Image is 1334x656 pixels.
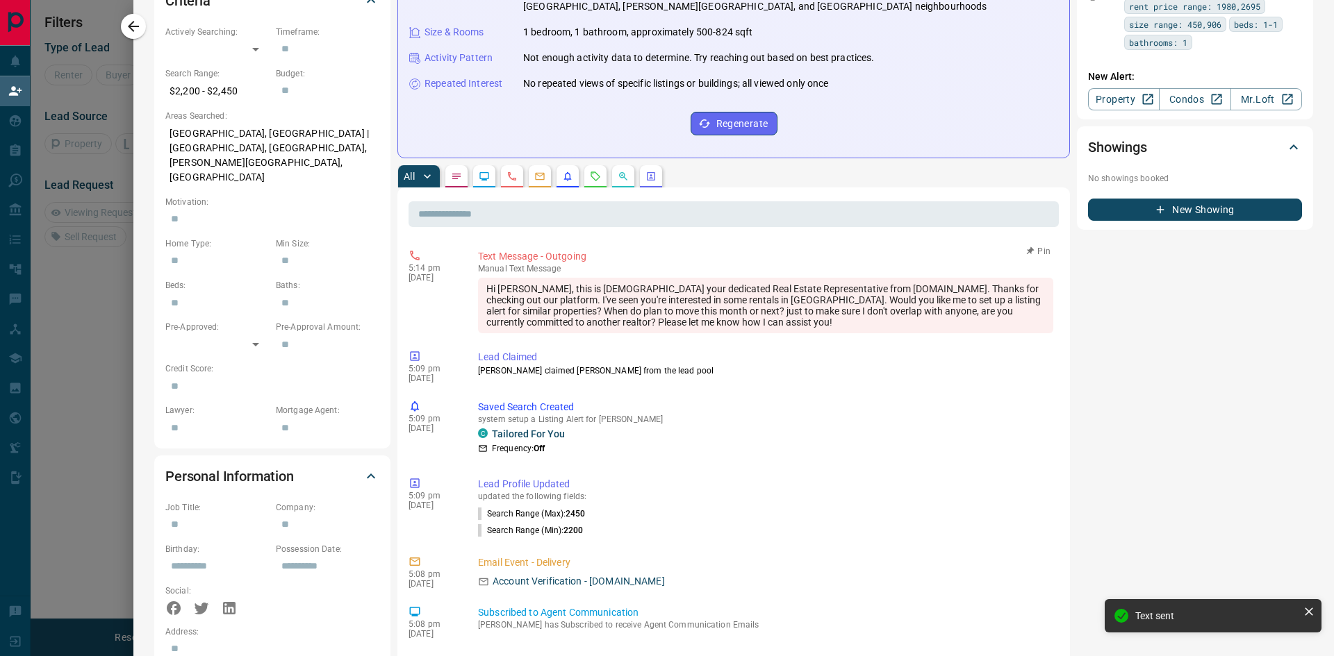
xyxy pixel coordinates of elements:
p: Min Size: [276,237,379,250]
p: Birthday: [165,543,269,555]
p: Timeframe: [276,26,379,38]
button: Pin [1019,245,1059,258]
p: Areas Searched: [165,110,379,122]
p: Search Range: [165,67,269,80]
p: No repeated views of specific listings or buildings; all viewed only once [523,76,829,91]
p: Subscribed to Agent Communication [478,605,1053,620]
p: Baths: [276,279,379,292]
svg: Listing Alerts [562,171,573,182]
p: Saved Search Created [478,400,1053,414]
svg: Requests [590,171,601,182]
p: Mortgage Agent: [276,404,379,417]
p: Pre-Approved: [165,321,269,333]
p: Home Type: [165,237,269,250]
p: Company: [276,501,379,514]
svg: Lead Browsing Activity [479,171,490,182]
p: Search Range (Min) : [478,524,584,537]
p: 5:09 pm [409,364,457,373]
p: [DATE] [409,423,457,433]
p: Job Title: [165,501,269,514]
svg: Opportunities [618,171,629,182]
p: $2,200 - $2,450 [165,80,269,103]
p: Text Message [478,264,1053,274]
p: Lead Profile Updated [478,477,1053,491]
span: beds: 1-1 [1234,17,1278,31]
div: Personal Information [165,460,379,493]
p: Text Message - Outgoing [478,249,1053,264]
p: [DATE] [409,629,457,639]
p: [DATE] [409,373,457,383]
p: [DATE] [409,501,457,510]
p: 5:08 pm [409,569,457,579]
h2: Personal Information [165,465,294,487]
p: Motivation: [165,196,379,208]
p: Address: [165,625,379,638]
p: Possession Date: [276,543,379,555]
a: Tailored For You [492,428,565,439]
div: Hi [PERSON_NAME], this is [DEMOGRAPHIC_DATA] your dedicated Real Estate Representative from [DOMA... [478,278,1053,333]
p: Lead Claimed [478,350,1053,364]
p: Repeated Interest [425,76,502,91]
p: Budget: [276,67,379,80]
p: Size & Rooms [425,25,484,40]
p: No showings booked [1088,172,1302,185]
svg: Emails [534,171,545,182]
a: Condos [1159,88,1230,110]
span: bathrooms: 1 [1129,35,1187,49]
span: size range: 450,906 [1129,17,1221,31]
a: Mr.Loft [1230,88,1302,110]
p: Social: [165,584,269,597]
p: updated the following fields: [478,491,1053,501]
p: system setup a Listing Alert for [PERSON_NAME] [478,414,1053,424]
p: All [404,171,415,181]
p: Frequency: [492,442,545,455]
button: New Showing [1088,199,1302,221]
p: Lawyer: [165,404,269,417]
strong: Off [534,444,545,453]
span: 2200 [563,525,583,535]
svg: Calls [507,171,518,182]
p: Activity Pattern [425,51,493,65]
p: [PERSON_NAME] claimed [PERSON_NAME] from the lead pool [478,364,1053,377]
p: Search Range (Max) : [478,507,586,520]
p: 5:09 pm [409,491,457,501]
p: Email Event - Delivery [478,555,1053,570]
p: 1 bedroom, 1 bathroom, approximately 500-824 sqft [523,25,752,40]
p: 5:09 pm [409,414,457,423]
button: Regenerate [691,112,777,135]
h2: Showings [1088,136,1147,158]
a: Property [1088,88,1160,110]
div: Showings [1088,131,1302,164]
span: 2450 [566,509,585,519]
p: 5:14 pm [409,263,457,273]
p: [GEOGRAPHIC_DATA], [GEOGRAPHIC_DATA] | [GEOGRAPHIC_DATA], [GEOGRAPHIC_DATA], [PERSON_NAME][GEOGRA... [165,122,379,189]
p: Beds: [165,279,269,292]
div: Text sent [1135,610,1298,621]
p: New Alert: [1088,69,1302,84]
p: [PERSON_NAME] has Subscribed to receive Agent Communication Emails [478,620,1053,630]
svg: Notes [451,171,462,182]
p: Account Verification - [DOMAIN_NAME] [493,574,665,589]
p: Not enough activity data to determine. Try reaching out based on best practices. [523,51,875,65]
p: [DATE] [409,273,457,283]
p: Actively Searching: [165,26,269,38]
p: Credit Score: [165,362,379,375]
span: manual [478,264,507,274]
svg: Agent Actions [645,171,657,182]
div: condos.ca [478,428,488,438]
p: Pre-Approval Amount: [276,321,379,333]
p: [DATE] [409,579,457,589]
p: 5:08 pm [409,619,457,629]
